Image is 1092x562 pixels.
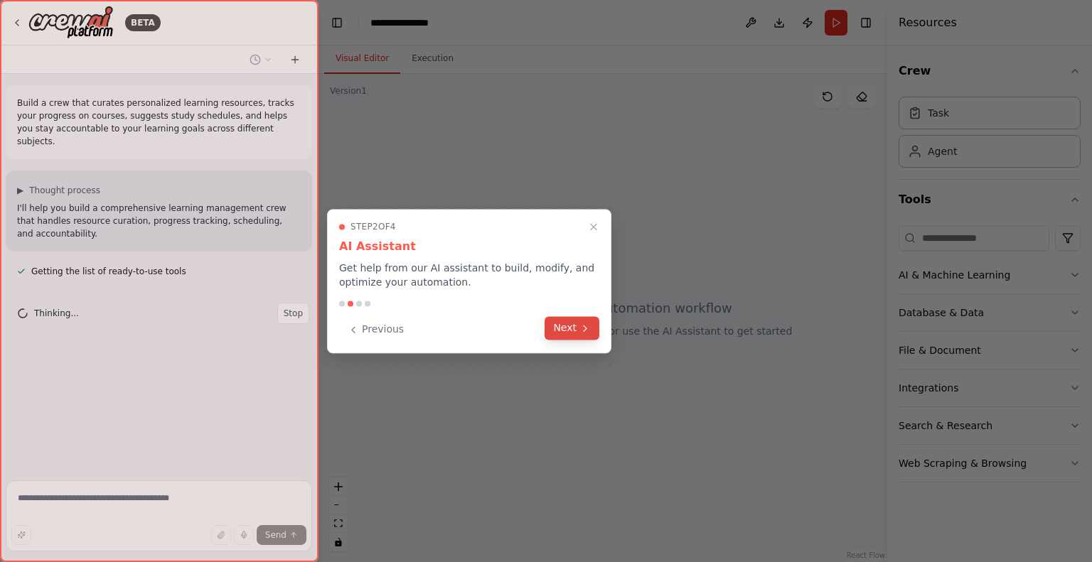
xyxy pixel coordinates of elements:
h3: AI Assistant [339,238,599,255]
span: Step 2 of 4 [350,221,396,232]
button: Close walkthrough [585,218,602,235]
button: Previous [339,318,412,341]
button: Next [545,316,599,340]
p: Get help from our AI assistant to build, modify, and optimize your automation. [339,261,599,289]
button: Hide left sidebar [327,13,347,33]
